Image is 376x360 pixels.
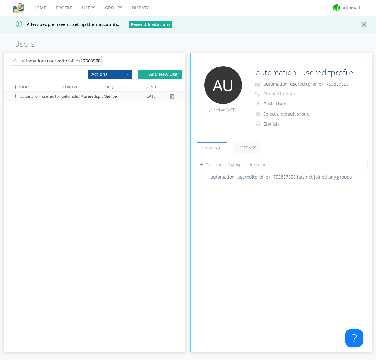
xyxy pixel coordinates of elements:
[17,82,60,91] div: NAMES
[195,160,368,169] input: Type name of group to add user to
[138,70,182,79] div: Add New User
[209,107,237,112] span: Joined on
[5,21,119,27] span: A few people haven't set up their accounts.
[145,82,187,91] div: JOINED
[88,70,132,79] button: Actions
[60,82,102,91] div: USERNAME
[263,111,316,117] div: Select a default group
[366,55,370,59] img: cancel.svg
[145,92,157,101] span: [DATE]
[264,81,349,87] span: automation+usereditprofile+1756857655
[62,92,104,101] div: automation+usereditprofile+1756857655
[102,82,144,91] div: ROLE
[11,56,102,66] input: Search users
[234,142,261,153] a: Settings
[253,66,355,79] input: Name
[104,92,145,101] div: Member
[197,142,227,153] a: Groups (0)
[129,21,172,28] button: Resend Invitations
[4,92,185,101] a: automation+usereditprofile+1756857655automation+usereditprofile+1756857655Member[DATE]
[261,99,324,108] button: Basic User
[204,66,242,104] img: 373638.png
[342,5,365,11] div: automation+atlas
[13,2,24,13] img: cddb5a64eb264b2086981ab96f4c1ba7
[333,4,340,11] img: d2d01cd9b4174d08988066c6d424eccd
[142,72,146,76] img: plus.svg
[20,92,62,101] div: automation+usereditprofile+1756857655
[256,101,260,106] img: person-outline.svg
[256,110,262,118] img: icon-alert-users-thin-outline.svg
[264,121,316,127] div: English
[345,329,363,347] iframe: Toggle Customer Support
[256,120,262,127] img: In groups with Translation enabled, this user's messages will be automatically translated to and ...
[225,107,237,112] span: [DATE]
[255,92,260,97] img: phone-outline.svg
[191,174,372,180] div: automation+usereditprofile+1756857655 has not joined any groups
